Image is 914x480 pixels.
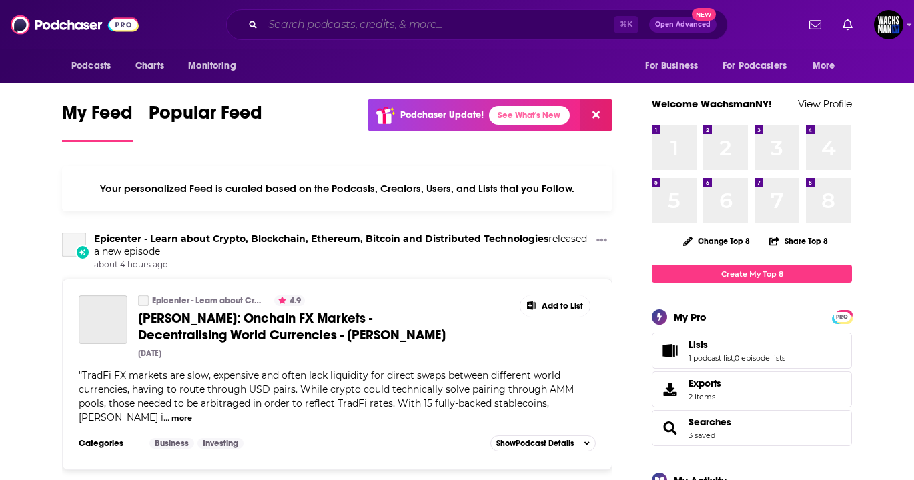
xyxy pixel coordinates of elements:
[804,13,827,36] a: Show notifications dropdown
[591,233,612,249] button: Show More Button
[94,233,548,245] a: Epicenter - Learn about Crypto, Blockchain, Ethereum, Bitcoin and Distributed Technologies
[636,53,715,79] button: open menu
[645,57,698,75] span: For Business
[138,295,149,306] a: Epicenter - Learn about Crypto, Blockchain, Ethereum, Bitcoin and Distributed Technologies
[652,371,852,407] a: Exports
[400,109,484,121] p: Podchaser Update!
[874,10,903,39] button: Show profile menu
[689,392,721,401] span: 2 items
[798,97,852,110] a: View Profile
[138,310,462,343] a: [PERSON_NAME]: Onchain FX Markets - Decentralising World Currencies - [PERSON_NAME]
[171,413,192,424] button: more
[138,310,446,343] span: [PERSON_NAME]: Onchain FX Markets - Decentralising World Currencies - [PERSON_NAME]
[62,101,133,142] a: My Feed
[834,311,850,321] a: PRO
[735,353,785,363] a: 0 episode lists
[71,57,111,75] span: Podcasts
[135,57,164,75] span: Charts
[179,53,253,79] button: open menu
[11,12,139,37] img: Podchaser - Follow, Share and Rate Podcasts
[656,341,683,360] a: Lists
[692,8,716,21] span: New
[649,17,717,33] button: Open AdvancedNew
[803,53,852,79] button: open menu
[75,245,90,259] div: New Episode
[652,410,852,446] span: Searches
[197,438,244,449] a: Investing
[149,438,194,449] a: Business
[490,435,596,451] button: ShowPodcast Details
[62,166,612,211] div: Your personalized Feed is curated based on the Podcasts, Creators, Users, and Lists that you Follow.
[689,377,721,389] span: Exports
[837,13,858,36] a: Show notifications dropdown
[655,21,711,28] span: Open Advanced
[874,10,903,39] img: User Profile
[656,380,683,399] span: Exports
[520,295,590,317] button: Show More Button
[542,301,583,311] span: Add to List
[94,233,591,258] h3: released a new episode
[149,101,262,142] a: Popular Feed
[263,14,614,35] input: Search podcasts, credits, & more...
[689,353,733,363] a: 1 podcast list
[656,419,683,437] a: Searches
[675,233,758,249] button: Change Top 8
[689,416,731,428] a: Searches
[152,295,262,306] a: Epicenter - Learn about Crypto, Blockchain, Ethereum, Bitcoin and Distributed Technologies
[489,106,570,125] a: See What's New
[689,339,708,351] span: Lists
[614,16,638,33] span: ⌘ K
[62,233,86,257] a: Epicenter - Learn about Crypto, Blockchain, Ethereum, Bitcoin and Distributed Technologies
[652,333,852,369] span: Lists
[149,101,262,132] span: Popular Feed
[733,353,735,363] span: ,
[874,10,903,39] span: Logged in as WachsmanNY
[674,311,707,323] div: My Pro
[94,259,591,271] span: about 4 hours ago
[689,431,715,440] a: 3 saved
[163,411,169,423] span: ...
[127,53,172,79] a: Charts
[79,369,574,423] span: "
[652,97,772,110] a: Welcome WachsmanNY!
[652,265,852,283] a: Create My Top 8
[62,53,128,79] button: open menu
[62,101,133,132] span: My Feed
[714,53,806,79] button: open menu
[689,339,785,351] a: Lists
[79,295,127,344] a: Mento: Onchain FX Markets - Decentralising World Currencies - Markus Franke
[79,369,574,423] span: TradFi FX markets are slow, expensive and often lack liquidity for direct swaps between different...
[274,295,305,306] button: 4.9
[79,438,139,449] h3: Categories
[496,439,574,448] span: Show Podcast Details
[188,57,236,75] span: Monitoring
[226,9,728,40] div: Search podcasts, credits, & more...
[813,57,835,75] span: More
[138,349,161,358] div: [DATE]
[723,57,787,75] span: For Podcasters
[769,228,829,254] button: Share Top 8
